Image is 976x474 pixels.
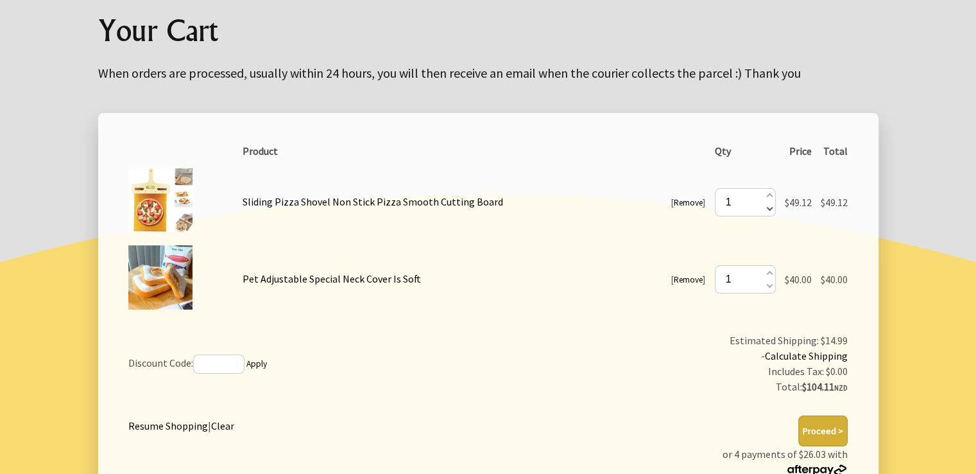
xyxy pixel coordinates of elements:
[243,195,503,208] a: Sliding Pizza Shovel Non Stick Pizza Smooth Cutting Board
[515,328,853,400] td: Estimated Shipping: $14.99 -
[798,416,848,446] button: Proceed >
[211,419,234,432] a: Clear
[816,241,852,318] td: $40.00
[816,163,852,240] td: $49.12
[780,139,816,163] th: Price
[520,379,848,396] div: Total:
[674,274,703,285] a: Remove
[98,13,878,46] h1: Your Cart
[237,139,710,163] th: Product
[710,139,780,163] th: Qty
[671,274,705,285] small: [ ]
[674,197,703,208] a: Remove
[816,139,852,163] th: Total
[765,349,848,362] a: Calculate Shipping
[98,65,801,81] big: When orders are processed, usually within 24 hours, you will then receive an email when the couri...
[124,328,515,400] td: Discount Code:
[193,355,244,374] input: If you have a discount code, enter it here and press 'Apply'.
[671,197,705,208] small: [ ]
[246,358,267,369] a: Apply
[802,380,848,393] strong: $104.11
[780,163,816,240] td: $49.12
[243,272,421,285] a: Pet Adjustable Special Neck Cover Is Soft
[128,419,208,432] a: Resume Shopping
[128,416,234,434] div: |
[780,241,816,318] td: $40.00
[520,364,848,379] div: Includes Tax: $0.00
[834,383,848,392] span: NZD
